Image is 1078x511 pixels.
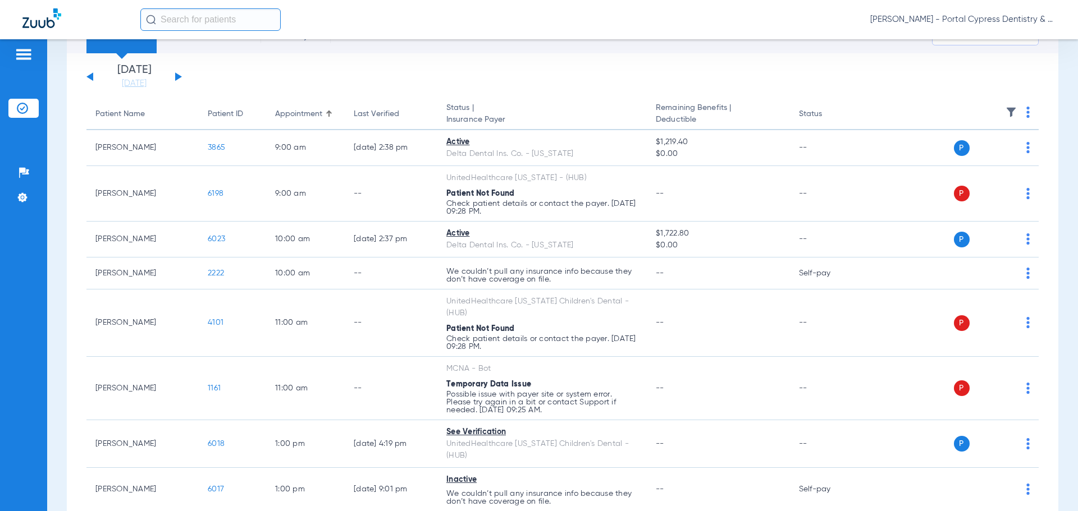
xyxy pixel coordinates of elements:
td: -- [345,166,437,222]
td: 11:00 AM [266,289,345,357]
p: Possible issue with payer site or system error. Please try again in a bit or contact Support if n... [446,390,638,414]
div: Delta Dental Ins. Co. - [US_STATE] [446,148,638,160]
td: [PERSON_NAME] [86,357,199,420]
span: $0.00 [656,240,780,251]
td: [PERSON_NAME] [86,420,199,468]
span: -- [656,440,664,448]
p: Check patient details or contact the payer. [DATE] 09:28 PM. [446,335,638,351]
span: 6198 [208,190,223,197]
div: UnitedHealthcare [US_STATE] Children's Dental - (HUB) [446,438,638,462]
td: 10:00 AM [266,222,345,257]
th: Remaining Benefits | [647,99,789,130]
div: Active [446,228,638,240]
span: 3865 [208,144,225,151]
img: group-dot-blue.svg [1026,233,1030,245]
iframe: Chat Widget [1022,457,1078,511]
th: Status [790,99,866,130]
td: -- [345,289,437,357]
div: Inactive [446,474,638,486]
td: -- [345,357,437,420]
span: 4101 [208,319,223,326]
div: UnitedHealthcare [US_STATE] - (HUB) [446,172,638,184]
div: Last Verified [354,108,399,120]
div: See Verification [446,426,638,438]
img: group-dot-blue.svg [1026,107,1030,118]
td: -- [790,420,866,468]
td: -- [790,289,866,357]
span: P [954,315,970,331]
span: 2222 [208,269,224,277]
img: group-dot-blue.svg [1026,317,1030,328]
img: group-dot-blue.svg [1026,142,1030,153]
span: -- [656,319,664,326]
span: Insurance Payer [446,114,638,126]
span: 6023 [208,235,225,243]
td: -- [790,166,866,222]
p: We couldn’t pull any insurance info because they don’t have coverage on file. [446,490,638,505]
img: group-dot-blue.svg [1026,188,1030,199]
li: [DATE] [101,65,168,89]
img: group-dot-blue.svg [1026,383,1030,394]
span: -- [656,269,664,277]
td: 9:00 AM [266,166,345,222]
div: MCNA - Bot [446,363,638,375]
img: hamburger-icon [15,48,33,61]
div: Active [446,136,638,148]
td: -- [790,130,866,166]
div: Patient Name [95,108,190,120]
span: P [954,380,970,396]
img: group-dot-blue.svg [1026,438,1030,449]
span: Temporary Data Issue [446,380,531,388]
span: P [954,436,970,452]
td: [PERSON_NAME] [86,222,199,257]
p: Check patient details or contact the payer. [DATE] 09:28 PM. [446,200,638,215]
td: 1:00 PM [266,420,345,468]
td: [PERSON_NAME] [86,130,199,166]
span: Patient Not Found [446,190,514,197]
td: Self-pay [790,257,866,289]
th: Status | [437,99,647,130]
span: $1,722.80 [656,228,780,240]
span: P [954,140,970,156]
a: [DATE] [101,78,168,89]
div: UnitedHealthcare [US_STATE] Children's Dental - (HUB) [446,296,638,319]
span: P [954,186,970,201]
div: Last Verified [354,108,428,120]
td: [PERSON_NAME] [86,257,199,289]
td: -- [790,222,866,257]
div: Appointment [275,108,322,120]
img: filter.svg [1006,107,1017,118]
div: Patient Name [95,108,145,120]
td: [PERSON_NAME] [86,289,199,357]
div: Patient ID [208,108,243,120]
td: [PERSON_NAME] [86,166,199,222]
span: Patient Not Found [446,325,514,333]
img: group-dot-blue.svg [1026,268,1030,279]
td: [DATE] 2:38 PM [345,130,437,166]
img: Search Icon [146,15,156,25]
input: Search for patients [140,8,281,31]
span: $1,219.40 [656,136,780,148]
td: -- [345,257,437,289]
p: We couldn’t pull any insurance info because they don’t have coverage on file. [446,268,638,283]
span: $0.00 [656,148,780,160]
td: -- [790,357,866,420]
td: [DATE] 4:19 PM [345,420,437,468]
div: Patient ID [208,108,257,120]
span: [PERSON_NAME] - Portal Cypress Dentistry & Orthodontics [870,14,1056,25]
td: 9:00 AM [266,130,345,166]
div: Delta Dental Ins. Co. - [US_STATE] [446,240,638,251]
div: Appointment [275,108,336,120]
span: 6017 [208,485,224,493]
img: Zuub Logo [22,8,61,28]
td: [DATE] 2:37 PM [345,222,437,257]
span: -- [656,485,664,493]
span: 1161 [208,384,221,392]
td: 10:00 AM [266,257,345,289]
td: 11:00 AM [266,357,345,420]
span: -- [656,190,664,197]
span: Deductible [656,114,780,126]
span: 6018 [208,440,225,448]
span: -- [656,384,664,392]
